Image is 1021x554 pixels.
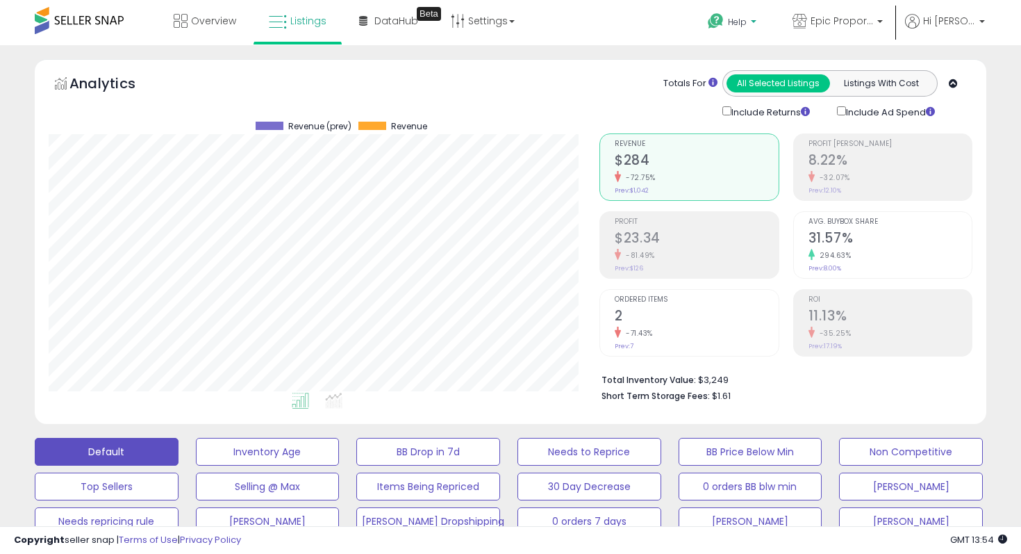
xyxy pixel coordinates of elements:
h2: $284 [615,152,778,171]
small: 294.63% [815,250,852,261]
small: Prev: 8.00% [808,264,841,272]
span: DataHub [374,14,418,28]
small: -72.75% [621,172,656,183]
a: Help [697,2,770,45]
h2: 8.22% [808,152,972,171]
span: Revenue [391,122,427,131]
a: Hi [PERSON_NAME] [905,14,985,45]
button: Listings With Cost [829,74,933,92]
button: Top Sellers [35,473,179,500]
button: Selling @ Max [196,473,340,500]
h2: $23.34 [615,230,778,249]
b: Short Term Storage Fees: [601,390,710,402]
button: Non Competitive [839,438,983,466]
span: Listings [290,14,326,28]
small: Prev: $1,042 [615,186,649,195]
span: Profit [PERSON_NAME] [808,140,972,148]
button: All Selected Listings [727,74,830,92]
small: Prev: $126 [615,264,643,272]
small: Prev: 17.19% [808,342,842,350]
button: 0 orders BB blw min [679,473,822,500]
small: Prev: 7 [615,342,633,350]
i: Get Help [707,13,724,30]
div: Include Returns [712,104,827,120]
span: Epic Proportions [811,14,873,28]
span: Hi [PERSON_NAME] [923,14,975,28]
span: Overview [191,14,236,28]
div: Include Ad Spend [827,104,957,120]
span: Help [728,16,747,28]
span: Revenue (prev) [288,122,351,131]
small: -81.49% [621,250,655,261]
button: Needs to Reprice [517,438,661,466]
strong: Copyright [14,533,65,546]
small: Prev: 12.10% [808,186,841,195]
button: [PERSON_NAME] [839,473,983,500]
h2: 2 [615,308,778,327]
span: Revenue [615,140,778,148]
span: ROI [808,296,972,304]
button: BB Price Below Min [679,438,822,466]
button: BB Drop in 7d [356,438,500,466]
button: Inventory Age [196,438,340,466]
button: [PERSON_NAME] [679,507,822,535]
button: [PERSON_NAME] [196,507,340,535]
button: Default [35,438,179,466]
span: Profit [615,218,778,226]
b: Total Inventory Value: [601,374,696,386]
button: 30 Day Decrease [517,473,661,500]
button: 0 orders 7 days [517,507,661,535]
button: Items Being Repriced [356,473,500,500]
span: Avg. Buybox Share [808,218,972,226]
span: 2025-09-11 13:54 GMT [950,533,1007,546]
h2: 31.57% [808,230,972,249]
span: Ordered Items [615,296,778,304]
button: [PERSON_NAME] [839,507,983,535]
div: Totals For [663,77,717,90]
li: $3,249 [601,370,962,387]
a: Privacy Policy [180,533,241,546]
small: -35.25% [815,328,852,339]
span: $1.61 [712,389,731,402]
small: -71.43% [621,328,653,339]
div: Tooltip anchor [417,7,441,21]
h5: Analytics [69,74,163,97]
h2: 11.13% [808,308,972,327]
div: seller snap | | [14,534,241,547]
button: [PERSON_NAME] Dropshipping [356,507,500,535]
small: -32.07% [815,172,850,183]
a: Terms of Use [119,533,178,546]
button: Needs repricing rule [35,507,179,535]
